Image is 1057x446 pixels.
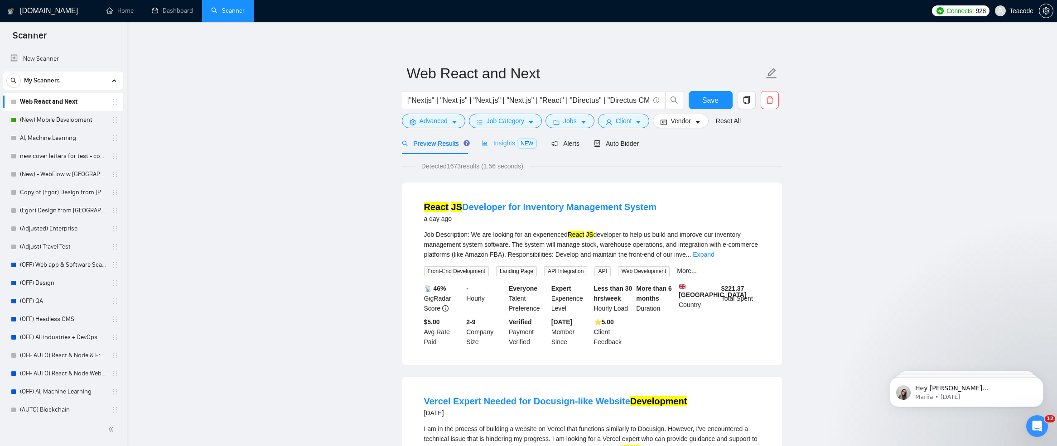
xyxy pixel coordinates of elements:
span: holder [111,316,119,323]
a: (New) Mobile Development [20,111,106,129]
button: delete [761,91,779,109]
div: a day ago [424,213,657,224]
li: New Scanner [3,50,123,68]
span: info-circle [653,97,659,103]
a: AI, Machine Learning [20,129,106,147]
div: Avg Rate Paid [422,317,465,347]
b: $ 221.37 [721,285,744,292]
span: ... [686,251,691,258]
b: - [466,285,468,292]
div: Payment Verified [507,317,550,347]
span: notification [551,140,558,147]
button: search [665,91,683,109]
span: caret-down [528,119,534,125]
div: GigRadar Score [422,283,465,313]
a: (New) - WebFlow w [GEOGRAPHIC_DATA] [20,165,106,183]
span: Front-End Development [424,266,489,276]
button: barsJob Categorycaret-down [469,114,542,128]
a: (AUTO) Blockchain [20,401,106,419]
mark: React [424,202,449,212]
span: caret-down [580,119,587,125]
a: setting [1039,7,1053,14]
span: Jobs [563,116,577,126]
span: holder [111,334,119,341]
span: delete [761,96,778,104]
div: Company Size [464,317,507,347]
b: [GEOGRAPHIC_DATA] [679,283,747,298]
span: Alerts [551,140,579,147]
div: Tooltip anchor [463,139,471,147]
span: Insights [482,139,537,147]
button: copy [738,91,756,109]
a: (Adjusted) Enterprise [20,220,106,238]
span: info-circle [442,305,449,312]
a: (OFF) QA [20,292,106,310]
b: Expert [551,285,571,292]
a: (OFF) Headless CMS [20,310,106,328]
div: Total Spent [719,283,762,313]
div: Member Since [550,317,592,347]
span: holder [111,243,119,250]
span: holder [111,279,119,287]
a: (Egor) Design from [GEOGRAPHIC_DATA] [20,201,106,220]
mark: JS [586,231,593,238]
a: Copy of (Egor) Design from [PERSON_NAME] [20,183,106,201]
span: My Scanners [24,72,60,90]
img: logo [8,4,14,19]
a: Vercel Expert Needed for Docusign-like WebsiteDevelopment [424,396,687,406]
a: More... [677,267,697,274]
span: caret-down [451,119,458,125]
span: Landing Page [496,266,537,276]
div: Client Feedback [592,317,635,347]
div: Talent Preference [507,283,550,313]
span: caret-down [695,119,701,125]
div: Job Description: We are looking for an experienced developer to help us build and improve our inv... [424,230,760,259]
a: homeHome [106,7,134,14]
span: search [402,140,408,147]
a: (OFF) All industries + DevOps [20,328,106,346]
span: API [594,266,610,276]
span: area-chart [482,140,488,146]
span: 928 [976,6,986,16]
span: caret-down [635,119,642,125]
div: Country [677,283,719,313]
span: Web Development [618,266,670,276]
span: Preview Results [402,140,467,147]
b: [DATE] [551,318,572,326]
button: settingAdvancedcaret-down [402,114,465,128]
b: Verified [509,318,532,326]
span: Auto Bidder [594,140,639,147]
mark: JS [451,202,462,212]
button: Save [689,91,733,109]
img: upwork-logo.png [936,7,944,14]
a: (OFF) Design [20,274,106,292]
span: holder [111,207,119,214]
span: Client [616,116,632,126]
a: New Scanner [10,50,116,68]
div: [DATE] [424,408,687,418]
span: holder [111,189,119,196]
span: user [606,119,612,125]
a: React JSDeveloper for Inventory Management System [424,202,657,212]
span: holder [111,261,119,269]
a: searchScanner [211,7,245,14]
span: holder [111,98,119,106]
button: folderJobscaret-down [545,114,594,128]
iframe: Intercom notifications message [876,358,1057,422]
span: holder [111,171,119,178]
span: Vendor [671,116,690,126]
b: ⭐️ 5.00 [594,318,614,326]
div: Duration [634,283,677,313]
span: API Integration [544,266,587,276]
span: user [997,8,1004,14]
a: Expand [693,251,714,258]
span: Detected 1673 results (1.56 seconds) [415,161,530,171]
span: setting [410,119,416,125]
b: $5.00 [424,318,440,326]
a: dashboardDashboard [152,7,193,14]
button: setting [1039,4,1053,18]
span: 12 [1045,415,1055,422]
